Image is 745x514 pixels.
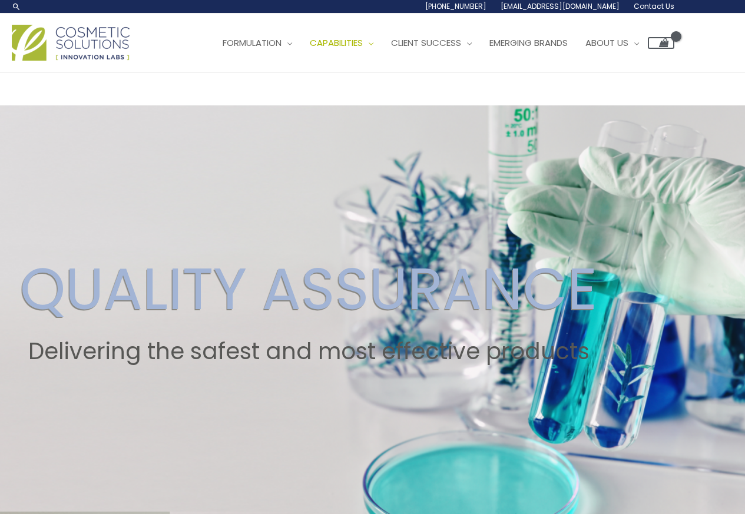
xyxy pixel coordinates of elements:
[20,254,597,324] h2: QUALITY ASSURANCE
[489,37,568,49] span: Emerging Brands
[20,338,597,365] h2: Delivering the safest and most effective products
[205,25,674,61] nav: Site Navigation
[223,37,282,49] span: Formulation
[12,2,21,11] a: Search icon link
[301,25,382,61] a: Capabilities
[634,1,674,11] span: Contact Us
[214,25,301,61] a: Formulation
[310,37,363,49] span: Capabilities
[585,37,628,49] span: About Us
[481,25,577,61] a: Emerging Brands
[12,25,130,61] img: Cosmetic Solutions Logo
[501,1,620,11] span: [EMAIL_ADDRESS][DOMAIN_NAME]
[577,25,648,61] a: About Us
[425,1,486,11] span: [PHONE_NUMBER]
[382,25,481,61] a: Client Success
[391,37,461,49] span: Client Success
[648,37,674,49] a: View Shopping Cart, empty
